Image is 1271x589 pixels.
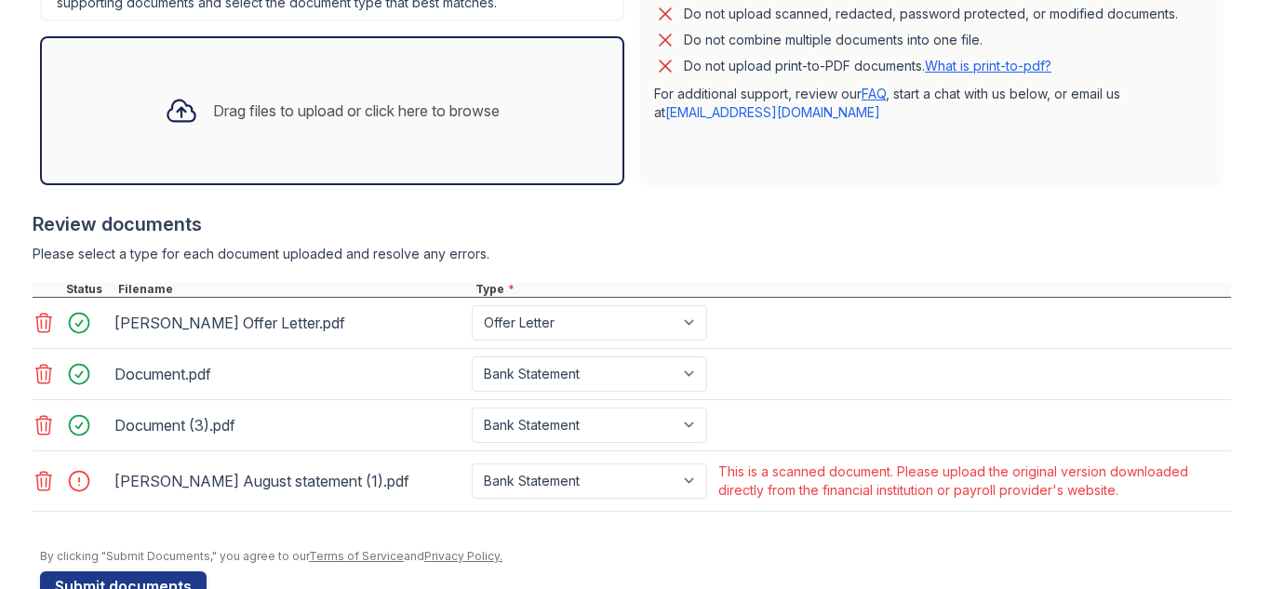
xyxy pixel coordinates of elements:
[33,211,1231,237] div: Review documents
[114,466,464,496] div: [PERSON_NAME] August statement (1).pdf
[309,549,404,563] a: Terms of Service
[718,462,1227,500] div: This is a scanned document. Please upload the original version downloaded directly from the finan...
[213,100,500,122] div: Drag files to upload or click here to browse
[684,57,1051,75] p: Do not upload print-to-PDF documents.
[665,104,880,120] a: [EMAIL_ADDRESS][DOMAIN_NAME]
[862,86,886,101] a: FAQ
[925,58,1051,74] a: What is print-to-pdf?
[40,549,1231,564] div: By clicking "Submit Documents," you agree to our and
[33,245,1231,263] div: Please select a type for each document uploaded and resolve any errors.
[114,359,464,389] div: Document.pdf
[472,282,1231,297] div: Type
[684,3,1178,25] div: Do not upload scanned, redacted, password protected, or modified documents.
[114,308,464,338] div: [PERSON_NAME] Offer Letter.pdf
[654,85,1209,122] p: For additional support, review our , start a chat with us below, or email us at
[62,282,114,297] div: Status
[114,410,464,440] div: Document (3).pdf
[114,282,472,297] div: Filename
[684,29,983,51] div: Do not combine multiple documents into one file.
[424,549,502,563] a: Privacy Policy.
